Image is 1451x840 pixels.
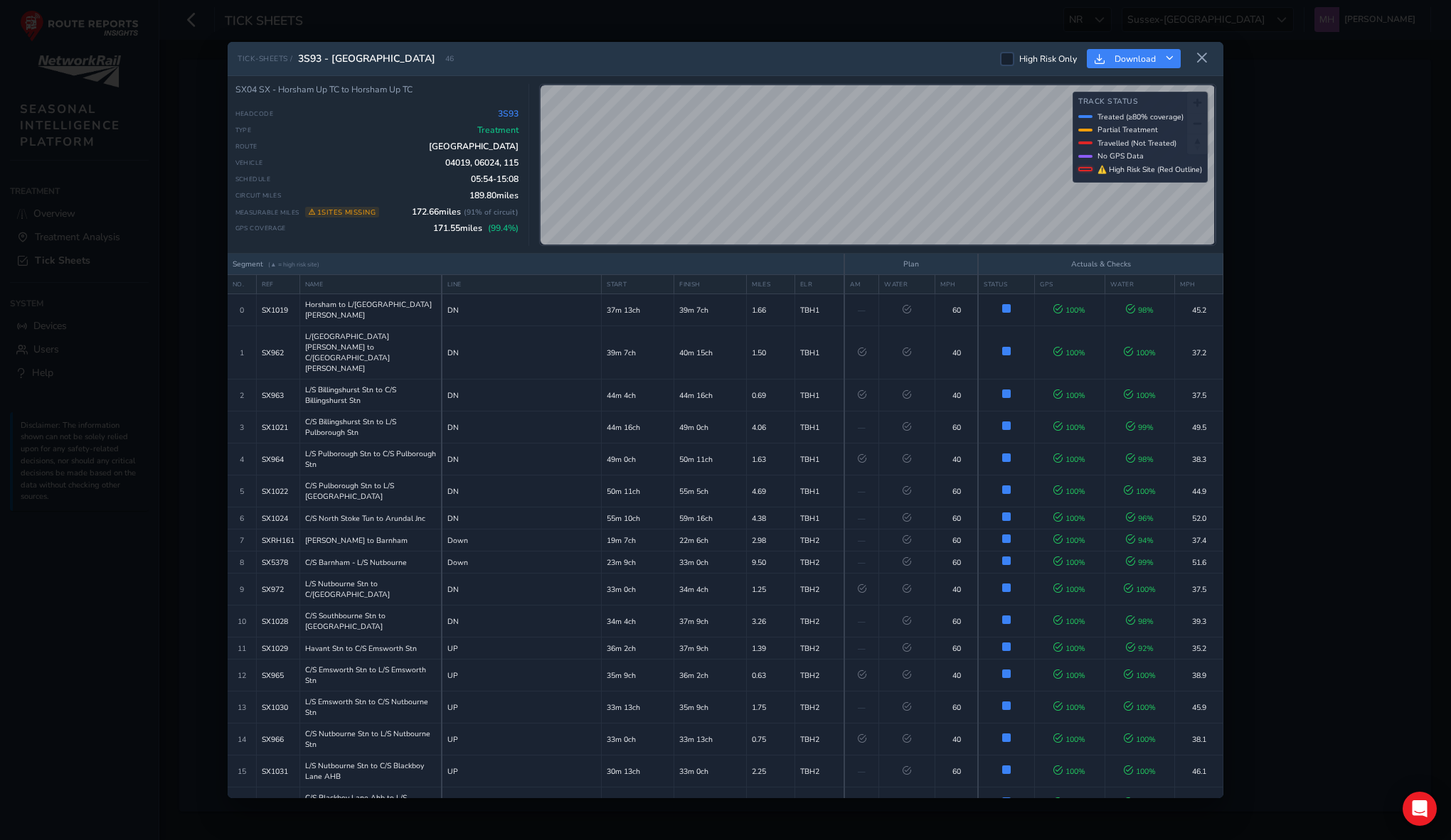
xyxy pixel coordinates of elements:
[1175,691,1223,723] td: 45.9
[1124,670,1156,681] span: 100 %
[747,326,795,379] td: 1.50
[978,254,1223,275] th: Actuals & Checks
[442,326,602,379] td: DN
[1124,766,1156,777] span: 100 %
[747,443,795,475] td: 1.63
[238,702,246,713] span: 13
[1097,112,1184,122] span: Treated (≥80% coverage)
[1126,454,1154,465] span: 98 %
[1053,584,1085,595] span: 100 %
[935,443,979,475] td: 40
[794,551,844,574] td: TBH2
[602,659,674,691] td: 35m 9ch
[256,605,299,637] td: SX1028
[442,574,602,605] td: DN
[1124,584,1156,595] span: 100 %
[674,691,747,723] td: 35m 9ch
[256,411,299,443] td: SX1021
[238,616,246,627] span: 10
[1175,574,1223,605] td: 37.5
[1175,379,1223,411] td: 37.5
[235,109,274,118] span: Headcode
[602,755,674,787] td: 30m 13ch
[935,507,979,529] td: 60
[674,326,747,379] td: 40m 15ch
[794,326,844,379] td: TBH1
[978,275,1034,294] th: STATUS
[464,207,519,217] span: ( 91 % of circuit)
[858,557,866,568] span: —
[1053,390,1085,401] span: 100 %
[1175,294,1223,326] td: 45.2
[305,535,408,546] span: [PERSON_NAME] to Barnham
[256,275,299,294] th: REF
[238,643,246,654] span: 11
[674,475,747,507] td: 55m 5ch
[256,379,299,411] td: SX963
[235,142,257,151] span: Route
[412,206,519,217] span: 172.66 miles
[442,294,602,326] td: DN
[794,507,844,529] td: TBH1
[1053,422,1085,433] span: 100 %
[879,275,935,294] th: WATER
[256,637,299,659] td: SX1029
[240,348,244,358] span: 1
[240,454,244,465] span: 4
[256,475,299,507] td: SX1022
[1097,138,1176,149] span: Travelled (Not Treated)
[442,411,602,443] td: DN
[794,723,844,755] td: TBH2
[747,637,795,659] td: 1.39
[602,605,674,637] td: 34m 4ch
[256,326,299,379] td: SX962
[305,643,417,654] span: Havant Stn to C/S Emsworth Stn
[305,664,437,686] span: C/S Emsworth Stn to L/S Emsworth Stn
[747,659,795,691] td: 0.63
[1105,275,1175,294] th: WATER
[747,411,795,443] td: 4.06
[1053,670,1085,681] span: 100 %
[674,755,747,787] td: 33m 0ch
[256,723,299,755] td: SX966
[602,507,674,529] td: 55m 10ch
[747,275,795,294] th: MILES
[228,254,844,275] th: Segment
[256,529,299,551] td: SXRH161
[442,443,602,475] td: DN
[674,723,747,755] td: 33m 13ch
[256,659,299,691] td: SX965
[1126,643,1154,654] span: 92 %
[305,557,407,568] span: C/S Barnham - L/S Nutbourne
[674,574,747,605] td: 34m 4ch
[1175,529,1223,551] td: 37.4
[1175,475,1223,507] td: 44.9
[1175,787,1223,819] td: 38.4
[235,224,286,232] span: GPS Coverage
[674,529,747,551] td: 22m 6ch
[235,126,252,134] span: Type
[747,755,795,787] td: 2.25
[674,294,747,326] td: 39m 7ch
[794,379,844,411] td: TBH1
[442,723,602,755] td: UP
[935,551,979,574] td: 60
[1124,390,1156,401] span: 100 %
[256,574,299,605] td: SX972
[1053,557,1085,568] span: 100 %
[602,275,674,294] th: START
[305,384,437,406] span: L/S Billingshurst Stn to C/S Billingshurst Stn
[935,275,979,294] th: MPH
[305,728,437,750] span: C/S Nutbourne Stn to L/S Nutbourne Stn
[1175,659,1223,691] td: 38.9
[471,173,519,185] span: 05:54 - 15:08
[1097,151,1144,161] span: No GPS Data
[1175,723,1223,755] td: 38.1
[674,637,747,659] td: 37m 9ch
[1053,454,1085,465] span: 100 %
[305,696,437,718] span: L/S Emsworth Stn to C/S Nutbourne Stn
[602,787,674,819] td: 29m 16ch
[794,411,844,443] td: TBH1
[1053,305,1085,316] span: 100 %
[1175,551,1223,574] td: 51.6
